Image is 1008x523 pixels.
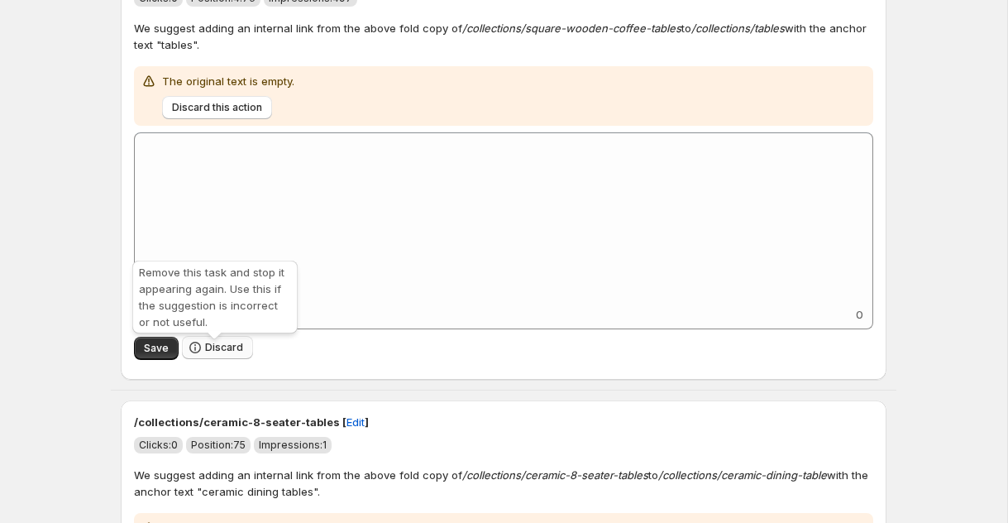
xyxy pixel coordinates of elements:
[191,439,246,451] span: Position: 75
[337,409,375,435] button: Edit
[134,20,873,53] p: We suggest adding an internal link from the above fold copy of to with the anchor text "tables".
[162,73,294,89] p: The original text is empty.
[162,96,272,119] button: Discard this action
[346,414,365,430] span: Edit
[259,439,327,451] span: Impressions: 1
[134,467,873,500] p: We suggest adding an internal link from the above fold copy of to with the anchor text "ceramic d...
[139,439,178,451] span: Clicks: 0
[172,101,262,114] span: Discard this action
[691,22,785,35] em: /collections/tables
[134,337,179,360] button: Save
[144,342,169,355] span: Save
[462,468,648,482] em: /collections/ceramic-8-seater-tables
[134,414,873,430] p: /collections/ceramic-8-seater-tables [ ]
[182,336,253,359] button: Discard
[205,341,243,354] span: Discard
[658,468,827,482] em: /collections/ceramic-dining-table
[462,22,681,35] em: /collections/square-wooden-coffee-tables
